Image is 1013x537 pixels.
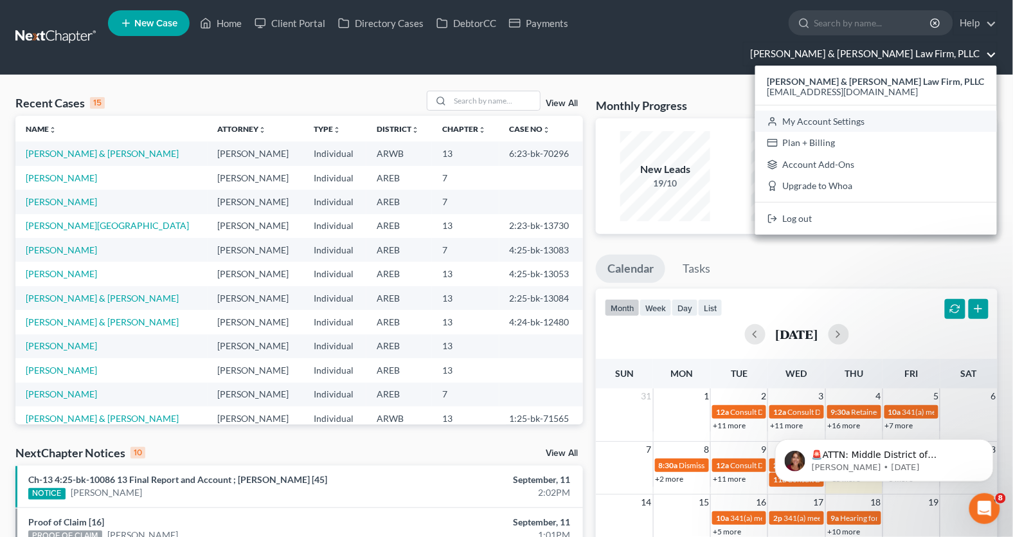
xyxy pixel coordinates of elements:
span: 14 [640,495,653,510]
a: Upgrade to Whoa [755,176,997,197]
a: Payments [503,12,575,35]
span: 12a [773,407,786,417]
a: Log out [755,208,997,230]
h3: Monthly Progress [596,98,687,113]
td: Individual [303,262,366,286]
div: [PERSON_NAME] & [PERSON_NAME] Law Firm, PLLC [755,66,997,235]
td: AREB [366,358,432,382]
span: Sun [615,368,634,379]
td: 2:23-bk-13730 [499,214,584,238]
span: 15 [697,495,710,510]
a: Calendar [596,255,665,283]
a: Plan + Billing [755,132,997,154]
td: [PERSON_NAME] [208,214,303,238]
span: Tue [731,368,748,379]
a: [PERSON_NAME] [26,268,97,279]
span: 10a [716,513,729,523]
span: 341(a) meeting for [PERSON_NAME] [730,513,854,523]
a: Case Nounfold_more [510,124,551,134]
td: AREB [366,214,432,238]
span: 6 [990,388,998,404]
div: 2:02PM [398,486,570,499]
a: [PERSON_NAME] [26,365,97,376]
a: View All [546,449,578,458]
a: My Account Settings [755,111,997,132]
a: Districtunfold_more [377,124,419,134]
span: 341(a) meeting for [PERSON_NAME] [784,513,908,523]
span: Consult Date for [PERSON_NAME] [730,460,847,470]
td: 7 [432,190,499,214]
td: 2:25-bk-13084 [499,286,584,310]
a: [PERSON_NAME] & [PERSON_NAME] [26,413,179,424]
a: +2 more [656,474,684,484]
td: Individual [303,286,366,310]
a: [PERSON_NAME] & [PERSON_NAME] [26,148,179,159]
span: Hearing for [PERSON_NAME] [841,513,941,523]
a: Proof of Claim [16] [28,516,104,527]
a: Help [954,12,997,35]
span: 16 [755,495,767,510]
span: Dismissal Date for [PERSON_NAME][GEOGRAPHIC_DATA] [679,460,879,470]
a: Tasks [671,255,722,283]
a: +10 more [828,527,861,536]
td: ARWB [366,406,432,430]
button: list [698,299,722,316]
a: Account Add-Ons [755,154,997,176]
span: 12a [716,407,729,417]
td: AREB [366,190,432,214]
a: Chapterunfold_more [442,124,486,134]
div: 10 [130,447,145,459]
td: AREB [366,166,432,190]
span: 31 [640,388,653,404]
td: AREB [366,286,432,310]
td: [PERSON_NAME] [208,310,303,334]
td: [PERSON_NAME] [208,166,303,190]
td: 1:25-bk-71565 [499,406,584,430]
td: 13 [432,310,499,334]
input: Search by name... [450,91,540,110]
span: Sat [961,368,977,379]
td: AREB [366,334,432,358]
h2: [DATE] [776,327,818,341]
a: Directory Cases [332,12,430,35]
td: [PERSON_NAME] [208,262,303,286]
span: 9:30a [831,407,850,417]
td: Individual [303,406,366,430]
td: Individual [303,238,366,262]
iframe: Intercom notifications message [756,412,1013,502]
span: 2 [760,388,767,404]
a: +11 more [713,421,746,430]
a: [PERSON_NAME] [26,244,97,255]
a: Home [193,12,248,35]
td: Individual [303,383,366,406]
a: +11 more [713,474,746,484]
span: 3 [818,388,825,404]
div: September, 11 [398,473,570,486]
a: Attorneyunfold_more [218,124,267,134]
span: 9a [831,513,839,523]
span: Consult Date for [PERSON_NAME] [730,407,847,417]
td: 13 [432,286,499,310]
span: 7 [645,442,653,457]
td: 4:25-bk-13083 [499,238,584,262]
div: 15 [90,97,105,109]
a: [PERSON_NAME] [26,172,97,183]
td: 13 [432,358,499,382]
i: unfold_more [259,126,267,134]
span: Thu [845,368,863,379]
div: September, 11 [398,516,570,529]
a: +5 more [713,527,741,536]
td: [PERSON_NAME] [208,286,303,310]
td: Individual [303,141,366,165]
td: Individual [303,166,366,190]
td: 4:24-bk-12480 [499,310,584,334]
span: 5 [932,388,940,404]
td: [PERSON_NAME] [208,358,303,382]
span: 12a [716,460,729,470]
a: [PERSON_NAME] & [PERSON_NAME] [26,293,179,304]
td: 7 [432,238,499,262]
a: DebtorCC [430,12,503,35]
i: unfold_more [49,126,57,134]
